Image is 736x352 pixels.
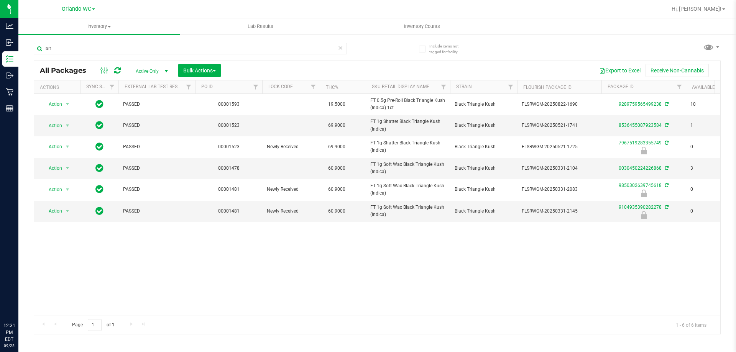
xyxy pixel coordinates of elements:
inline-svg: Inbound [6,39,13,46]
a: Filter [250,80,262,93]
span: FLSRWGM-20250521-1741 [522,122,597,129]
span: Action [42,99,62,110]
span: 19.5000 [324,99,349,110]
span: 1 - 6 of 6 items [670,319,713,331]
span: 3 [690,165,720,172]
span: FLSRWGM-20250521-1725 [522,143,597,151]
button: Bulk Actions [178,64,221,77]
div: Newly Received [600,147,687,154]
span: Action [42,206,62,216]
span: Bulk Actions [183,67,216,74]
span: PASSED [123,143,191,151]
button: Export to Excel [594,64,646,77]
a: Filter [437,80,450,93]
span: 69.9000 [324,141,349,152]
span: FLSRWGM-20250331-2104 [522,165,597,172]
div: Newly Received [600,211,687,219]
p: 09/25 [3,343,15,349]
span: FT 1g Shatter Black Triangle Kush (Indica) [370,118,445,133]
span: FLSRWGM-20250331-2145 [522,208,597,215]
a: Filter [673,80,686,93]
span: PASSED [123,101,191,108]
a: Flourish Package ID [523,85,572,90]
span: In Sync [95,99,103,110]
inline-svg: Inventory [6,55,13,63]
span: 0 [690,208,720,215]
span: All Packages [40,66,94,75]
iframe: Resource center [8,291,31,314]
a: Sku Retail Display Name [372,84,429,89]
input: 1 [88,319,102,331]
a: 00001478 [218,165,240,171]
span: Black Triangle Kush [455,143,513,151]
span: select [63,120,72,131]
a: Sync Status [86,84,116,89]
span: FT 1g Soft Wax Black Triangle Kush (Indica) [370,182,445,197]
span: Black Triangle Kush [455,208,513,215]
span: FT 1g Soft Wax Black Triangle Kush (Indica) [370,161,445,175]
a: 9850302639745618 [619,183,662,188]
span: Black Triangle Kush [455,122,513,129]
span: Include items not tagged for facility [429,43,468,55]
span: Sync from Compliance System [664,165,669,171]
span: Action [42,163,62,174]
span: In Sync [95,163,103,174]
a: 9289759565499238 [619,102,662,107]
span: FT 0.5g Pre-Roll Black Triangle Kush (Indica) 1ct [370,97,445,111]
span: FT 1g Shatter Black Triangle Kush (Indica) [370,139,445,154]
span: Action [42,120,62,131]
span: Inventory Counts [394,23,450,30]
span: select [63,99,72,110]
span: Black Triangle Kush [455,186,513,193]
span: select [63,206,72,216]
span: 10 [690,101,720,108]
a: Lock Code [268,84,293,89]
a: 0030450224226868 [619,165,662,171]
a: 00001593 [218,102,240,107]
a: Available [692,85,715,90]
span: 60.9000 [324,206,349,217]
a: THC% [326,85,338,90]
a: Filter [106,80,118,93]
a: 00001523 [218,144,240,149]
a: 7967519283355749 [619,140,662,146]
input: Search Package ID, Item Name, SKU, Lot or Part Number... [34,43,347,54]
a: Strain [456,84,472,89]
span: In Sync [95,206,103,216]
span: Action [42,184,62,195]
span: Orlando WC [62,6,91,12]
span: 60.9000 [324,163,349,174]
span: Hi, [PERSON_NAME]! [672,6,721,12]
span: 60.9000 [324,184,349,195]
p: 12:31 PM EDT [3,322,15,343]
span: In Sync [95,141,103,152]
span: FT 1g Soft Wax Black Triangle Kush (Indica) [370,204,445,218]
span: Newly Received [267,143,315,151]
span: Sync from Compliance System [664,140,669,146]
a: 9104935390282278 [619,205,662,210]
inline-svg: Analytics [6,22,13,30]
span: Inventory [18,23,180,30]
span: Black Triangle Kush [455,165,513,172]
span: 69.9000 [324,120,349,131]
a: Filter [307,80,320,93]
a: Package ID [608,84,634,89]
span: Newly Received [267,208,315,215]
a: External Lab Test Result [125,84,185,89]
span: Sync from Compliance System [664,205,669,210]
iframe: Resource center unread badge [23,290,32,299]
span: FLSRWGM-20250331-2083 [522,186,597,193]
span: select [63,163,72,174]
span: PASSED [123,122,191,129]
a: Filter [504,80,517,93]
span: Clear [338,43,343,53]
div: Newly Received [600,190,687,197]
span: Sync from Compliance System [664,123,669,128]
span: PASSED [123,165,191,172]
span: PASSED [123,186,191,193]
span: select [63,141,72,152]
span: Action [42,141,62,152]
span: Newly Received [267,186,315,193]
span: In Sync [95,120,103,131]
a: Filter [182,80,195,93]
